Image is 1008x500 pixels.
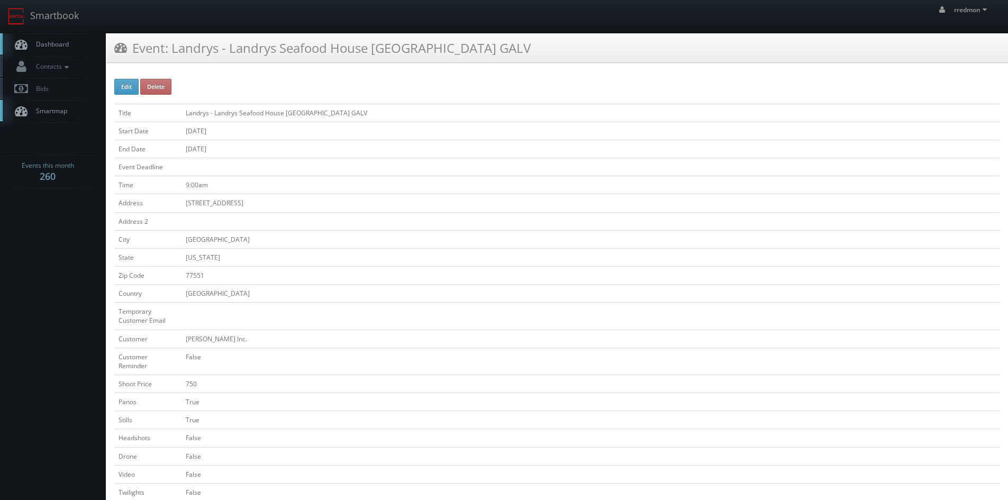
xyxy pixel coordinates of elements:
td: Event Deadline [114,158,181,176]
td: Title [114,104,181,122]
strong: 260 [40,170,56,183]
td: 9:00am [181,176,1000,194]
td: Address [114,194,181,212]
td: Landrys - Landrys Seafood House [GEOGRAPHIC_DATA] GALV [181,104,1000,122]
td: False [181,447,1000,465]
td: [PERSON_NAME] Inc. [181,330,1000,348]
td: City [114,230,181,248]
td: Address 2 [114,212,181,230]
td: Temporary Customer Email [114,303,181,330]
span: rredmon [954,5,990,14]
td: Customer Reminder [114,348,181,375]
td: [STREET_ADDRESS] [181,194,1000,212]
td: Drone [114,447,181,465]
td: [GEOGRAPHIC_DATA] [181,285,1000,303]
td: [US_STATE] [181,248,1000,266]
td: True [181,411,1000,429]
td: Country [114,285,181,303]
td: 750 [181,375,1000,393]
td: 77551 [181,266,1000,284]
span: Smartmap [31,106,67,115]
td: [DATE] [181,140,1000,158]
td: State [114,248,181,266]
td: Customer [114,330,181,348]
td: Zip Code [114,266,181,284]
td: Panos [114,393,181,411]
td: Time [114,176,181,194]
button: Edit [114,79,139,95]
button: Delete [140,79,171,95]
td: End Date [114,140,181,158]
td: Stills [114,411,181,429]
img: smartbook-logo.png [8,8,25,25]
td: False [181,348,1000,375]
td: Start Date [114,122,181,140]
td: Headshots [114,429,181,447]
td: Shoot Price [114,375,181,393]
td: [GEOGRAPHIC_DATA] [181,230,1000,248]
td: [DATE] [181,122,1000,140]
span: Dashboard [31,40,69,49]
td: False [181,429,1000,447]
span: Contacts [31,62,71,71]
h3: Event: Landrys - Landrys Seafood House [GEOGRAPHIC_DATA] GALV [114,39,531,57]
td: True [181,393,1000,411]
span: Events this month [22,160,74,171]
span: Bids [31,84,49,93]
td: Video [114,465,181,483]
td: False [181,465,1000,483]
